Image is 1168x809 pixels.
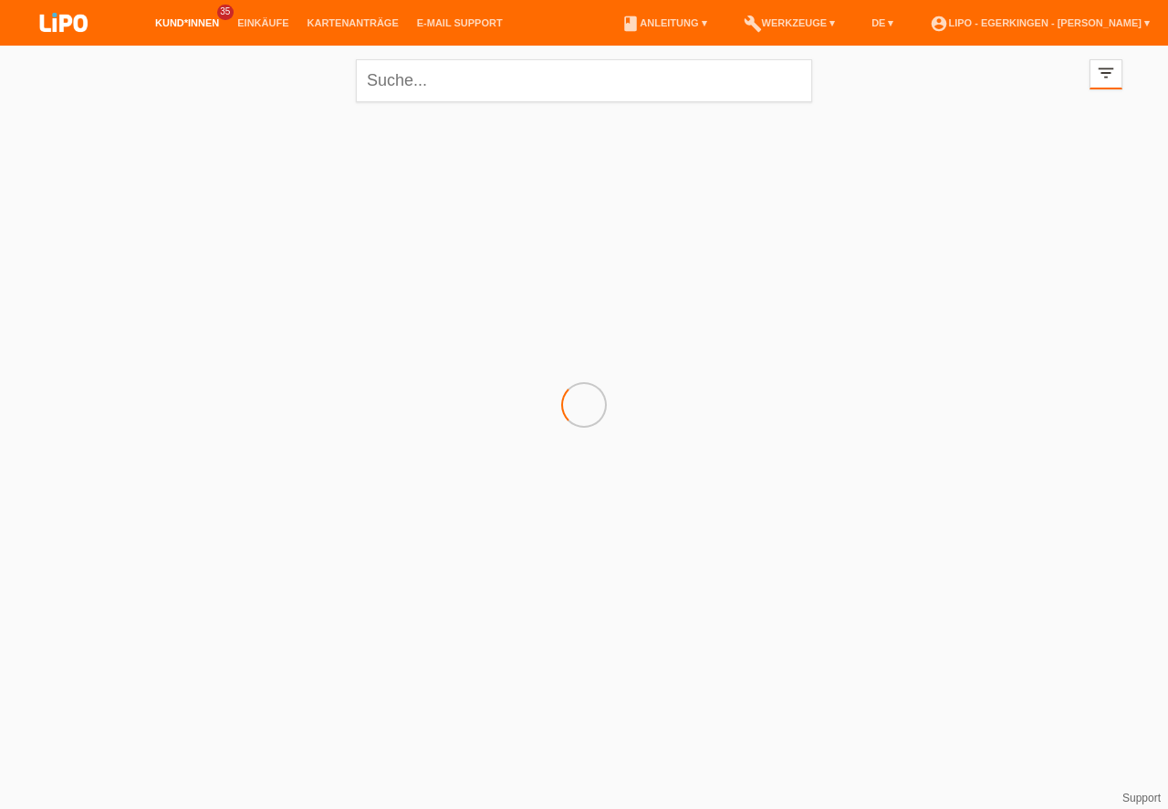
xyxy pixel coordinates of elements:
a: bookAnleitung ▾ [612,17,715,28]
i: filter_list [1096,63,1116,83]
a: E-Mail Support [408,17,512,28]
a: Support [1122,792,1161,804]
i: build [744,15,762,33]
span: 35 [217,5,234,20]
i: account_circle [930,15,948,33]
a: Einkäufe [228,17,297,28]
a: account_circleLIPO - Egerkingen - [PERSON_NAME] ▾ [921,17,1159,28]
i: book [621,15,640,33]
input: Suche... [356,59,812,102]
a: LIPO pay [18,37,109,51]
a: Kund*innen [146,17,228,28]
a: Kartenanträge [298,17,408,28]
a: buildWerkzeuge ▾ [735,17,845,28]
a: DE ▾ [862,17,902,28]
